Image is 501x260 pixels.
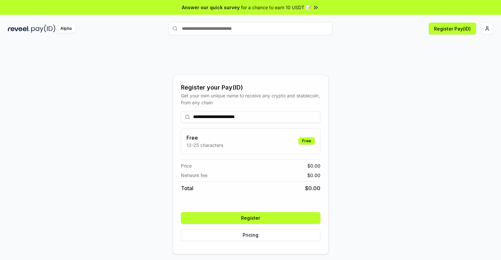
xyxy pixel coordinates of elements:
[241,4,311,11] span: for a chance to earn 10 USDT 📝
[181,229,320,241] button: Pricing
[298,137,315,145] div: Free
[31,25,55,33] img: pay_id
[181,83,320,92] div: Register your Pay(ID)
[181,172,207,179] span: Network fee
[181,162,192,169] span: Price
[181,92,320,106] div: Get your own unique name to receive any crypto and stablecoin, from any chain
[307,162,320,169] span: $ 0.00
[305,184,320,192] span: $ 0.00
[186,142,223,149] p: 13-25 characters
[307,172,320,179] span: $ 0.00
[57,25,75,33] div: Alpha
[186,134,223,142] h3: Free
[181,184,193,192] span: Total
[429,23,476,34] button: Register Pay(ID)
[182,4,240,11] span: Answer our quick survey
[8,25,30,33] img: reveel_dark
[181,212,320,224] button: Register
